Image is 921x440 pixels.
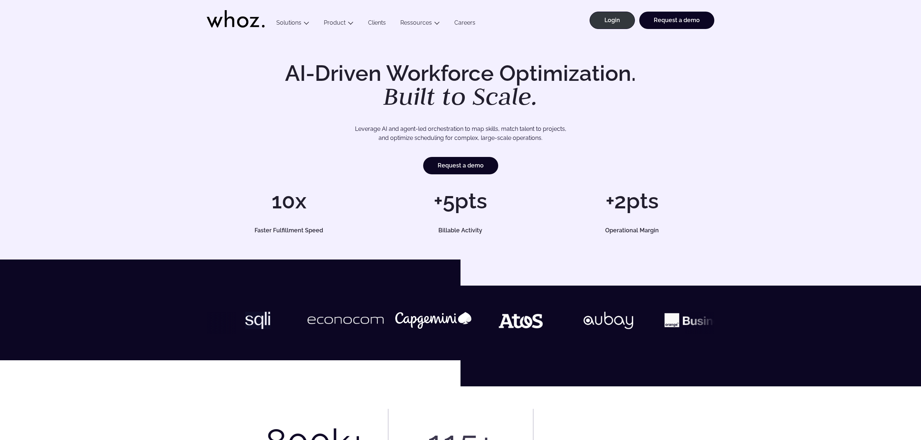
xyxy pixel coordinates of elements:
[400,19,432,26] a: Ressources
[387,228,534,233] h5: Billable Activity
[590,12,635,29] a: Login
[317,19,361,29] button: Product
[550,190,714,212] h1: +2pts
[215,228,363,233] h5: Faster Fulfillment Speed
[383,80,538,112] em: Built to Scale.
[361,19,393,29] a: Clients
[324,19,346,26] a: Product
[393,19,447,29] button: Ressources
[207,190,371,212] h1: 10x
[378,190,542,212] h1: +5pts
[873,392,911,430] iframe: Chatbot
[269,19,317,29] button: Solutions
[639,12,714,29] a: Request a demo
[232,124,689,143] p: Leverage AI and agent-led orchestration to map skills, match talent to projects, and optimize sch...
[447,19,483,29] a: Careers
[558,228,706,233] h5: Operational Margin
[275,62,646,109] h1: AI-Driven Workforce Optimization.
[423,157,498,174] a: Request a demo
